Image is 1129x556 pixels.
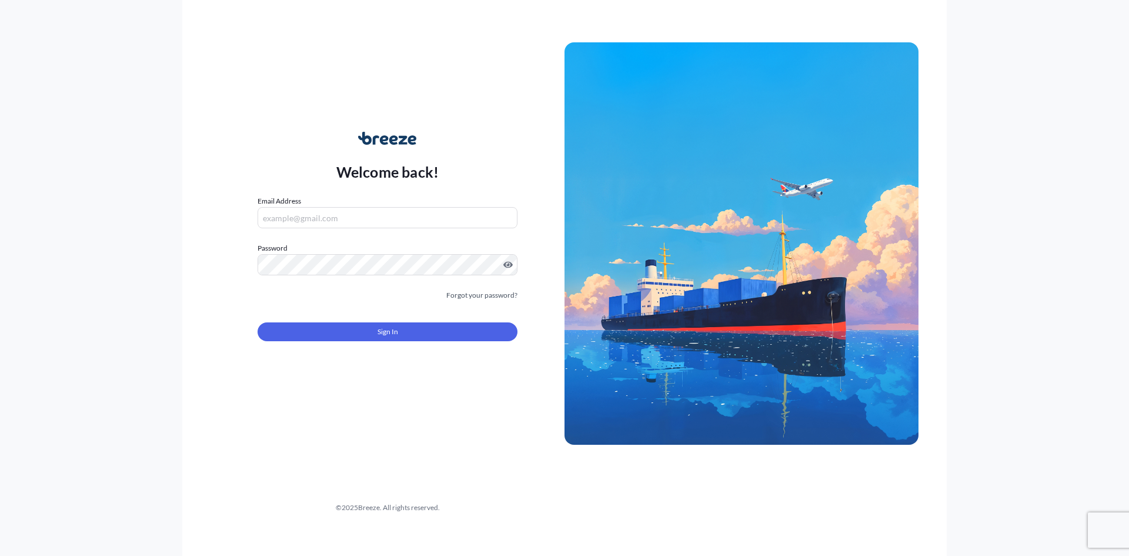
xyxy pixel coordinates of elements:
[564,42,918,445] img: Ship illustration
[211,502,564,514] div: © 2025 Breeze. All rights reserved.
[258,242,517,254] label: Password
[378,326,398,338] span: Sign In
[258,322,517,341] button: Sign In
[446,289,517,301] a: Forgot your password?
[503,260,513,269] button: Show password
[258,195,301,207] label: Email Address
[336,162,439,181] p: Welcome back!
[258,207,517,228] input: example@gmail.com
